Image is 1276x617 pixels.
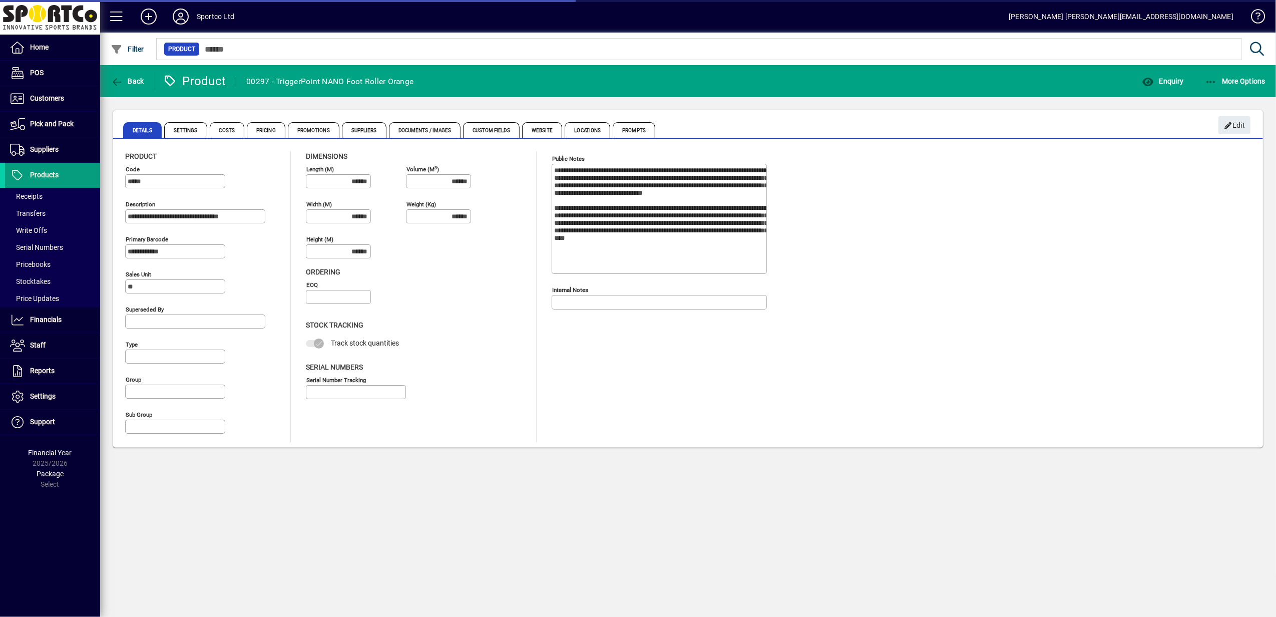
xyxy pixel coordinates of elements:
[30,392,56,400] span: Settings
[10,226,47,234] span: Write Offs
[5,384,100,409] a: Settings
[1218,116,1250,134] button: Edit
[5,333,100,358] a: Staff
[565,122,610,138] span: Locations
[389,122,461,138] span: Documents / Images
[126,341,138,348] mat-label: Type
[164,122,207,138] span: Settings
[126,201,155,208] mat-label: Description
[5,188,100,205] a: Receipts
[197,9,234,25] div: Sportco Ltd
[5,61,100,86] a: POS
[1205,77,1266,85] span: More Options
[125,152,157,160] span: Product
[5,137,100,162] a: Suppliers
[306,201,332,208] mat-label: Width (m)
[247,122,285,138] span: Pricing
[210,122,245,138] span: Costs
[5,205,100,222] a: Transfers
[246,74,413,90] div: 00297 - TriggerPoint NANO Foot Roller Orange
[126,271,151,278] mat-label: Sales unit
[1224,117,1245,134] span: Edit
[331,339,399,347] span: Track stock quantities
[5,410,100,435] a: Support
[406,166,439,173] mat-label: Volume (m )
[306,363,363,371] span: Serial Numbers
[306,376,366,383] mat-label: Serial Number tracking
[30,120,74,128] span: Pick and Pack
[126,306,164,313] mat-label: Superseded by
[5,112,100,137] a: Pick and Pack
[30,316,62,324] span: Financials
[5,273,100,290] a: Stocktakes
[37,470,64,478] span: Package
[163,73,226,89] div: Product
[463,122,519,138] span: Custom Fields
[126,166,140,173] mat-label: Code
[10,209,46,217] span: Transfers
[5,290,100,307] a: Price Updates
[10,294,59,302] span: Price Updates
[111,77,144,85] span: Back
[30,341,46,349] span: Staff
[5,86,100,111] a: Customers
[5,239,100,256] a: Serial Numbers
[306,236,333,243] mat-label: Height (m)
[306,321,363,329] span: Stock Tracking
[168,44,195,54] span: Product
[30,43,49,51] span: Home
[30,69,44,77] span: POS
[1202,72,1268,90] button: More Options
[108,40,147,58] button: Filter
[30,171,59,179] span: Products
[306,166,334,173] mat-label: Length (m)
[126,411,152,418] mat-label: Sub group
[10,260,51,268] span: Pricebooks
[126,236,168,243] mat-label: Primary barcode
[306,268,340,276] span: Ordering
[123,122,162,138] span: Details
[306,281,318,288] mat-label: EOQ
[1139,72,1186,90] button: Enquiry
[10,192,43,200] span: Receipts
[10,277,51,285] span: Stocktakes
[30,145,59,153] span: Suppliers
[30,418,55,426] span: Support
[5,256,100,273] a: Pricebooks
[5,359,100,384] a: Reports
[5,222,100,239] a: Write Offs
[552,286,588,293] mat-label: Internal Notes
[30,94,64,102] span: Customers
[30,367,55,375] span: Reports
[342,122,386,138] span: Suppliers
[435,165,437,170] sup: 3
[10,243,63,251] span: Serial Numbers
[522,122,563,138] span: Website
[1142,77,1183,85] span: Enquiry
[133,8,165,26] button: Add
[1243,2,1263,35] a: Knowledge Base
[29,449,72,457] span: Financial Year
[165,8,197,26] button: Profile
[111,45,144,53] span: Filter
[613,122,655,138] span: Prompts
[108,72,147,90] button: Back
[288,122,339,138] span: Promotions
[100,72,155,90] app-page-header-button: Back
[406,201,436,208] mat-label: Weight (Kg)
[1009,9,1233,25] div: [PERSON_NAME] [PERSON_NAME][EMAIL_ADDRESS][DOMAIN_NAME]
[306,152,347,160] span: Dimensions
[552,155,585,162] mat-label: Public Notes
[126,376,141,383] mat-label: Group
[5,35,100,60] a: Home
[5,307,100,333] a: Financials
